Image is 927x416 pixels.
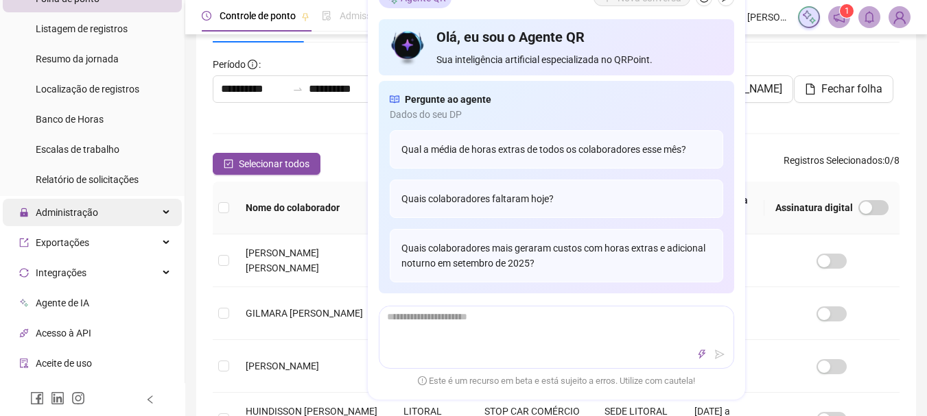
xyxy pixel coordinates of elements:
[220,10,296,21] span: Controle de ponto
[390,131,723,169] div: Qual a média de horas extras de todos os colaboradores esse mês?
[784,155,882,166] span: Registros Selecionados
[390,28,426,68] img: icon
[840,4,854,18] sup: 1
[747,10,790,25] span: [PERSON_NAME]
[36,237,89,248] span: Exportações
[301,12,309,21] span: pushpin
[390,108,723,123] span: Dados do seu DP
[246,360,319,371] span: [PERSON_NAME]
[36,114,104,125] span: Banco de Horas
[36,328,91,339] span: Acesso à API
[694,347,710,363] button: thunderbolt
[390,230,723,283] div: Quais colaboradores mais geraram custos com horas extras e adicional noturno em setembro de 2025?
[436,28,723,47] h4: Olá, eu sou o Agente QR
[712,347,728,363] button: send
[801,10,817,25] img: sparkle-icon.fc2bf0ac1784a2077858766a79e2daf3.svg
[19,208,29,217] span: lock
[863,11,876,23] span: bell
[784,153,900,175] span: : 0 / 8
[246,200,371,215] span: Nome do colaborador
[418,375,695,389] span: Este é um recurso em beta e está sujeito a erros. Utilize com cautela!
[51,391,64,405] span: linkedin
[213,153,320,175] button: Selecionar todos
[19,358,29,368] span: audit
[246,247,319,273] span: [PERSON_NAME] [PERSON_NAME]
[36,144,119,155] span: Escalas de trabalho
[36,267,86,278] span: Integrações
[213,59,246,70] span: Período
[36,84,139,95] span: Localização de registros
[322,11,331,21] span: file-done
[239,156,309,171] span: Selecionar todos
[697,350,707,360] span: thunderbolt
[794,75,893,103] button: Fechar folha
[36,53,119,64] span: Resumo da jornada
[224,159,233,169] span: check-square
[436,53,723,68] span: Sua inteligência artificial especializada no QRPoint.
[889,7,910,27] img: 74325
[246,308,363,319] span: GILMARA [PERSON_NAME]
[71,391,85,405] span: instagram
[418,376,427,385] span: exclamation-circle
[36,297,89,308] span: Agente de IA
[805,84,816,95] span: file
[19,238,29,247] span: export
[248,60,257,69] span: info-circle
[775,200,853,215] span: Assinatura digital
[36,358,92,369] span: Aceite de uso
[36,174,139,185] span: Relatório de solicitações
[36,207,98,218] span: Administração
[833,11,845,23] span: notification
[821,81,882,97] span: Fechar folha
[30,391,44,405] span: facebook
[405,93,491,108] span: Pergunte ao agente
[19,328,29,338] span: api
[845,6,849,16] span: 1
[145,395,155,404] span: left
[202,11,211,21] span: clock-circle
[36,23,128,34] span: Listagem de registros
[390,180,723,219] div: Quais colaboradores faltaram hoje?
[292,84,303,95] span: to
[390,93,399,108] span: read
[19,268,29,278] span: sync
[292,84,303,95] span: swap-right
[340,10,410,21] span: Admissão digital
